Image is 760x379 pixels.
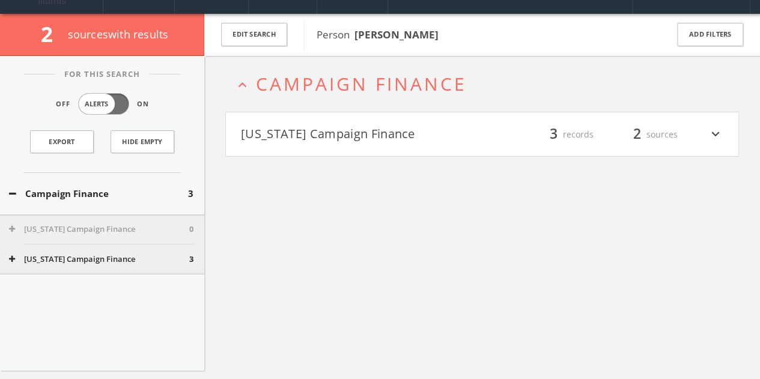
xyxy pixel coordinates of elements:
i: expand_more [708,124,723,145]
button: Hide Empty [111,130,174,153]
button: expand_lessCampaign Finance [234,74,739,94]
button: [US_STATE] Campaign Finance [9,253,189,265]
button: Edit Search [221,23,287,46]
i: expand_less [234,77,251,93]
span: On [137,99,149,109]
button: Campaign Finance [9,187,188,201]
span: 3 [189,253,193,265]
span: Person [317,28,439,41]
span: For This Search [55,68,149,80]
button: Add Filters [677,23,743,46]
span: 0 [189,223,193,235]
span: Off [56,99,70,109]
div: sources [606,124,678,145]
button: [US_STATE] Campaign Finance [241,124,482,145]
span: source s with results [68,27,169,41]
span: 3 [544,124,563,145]
span: 2 [41,20,63,48]
b: [PERSON_NAME] [354,28,439,41]
span: Campaign Finance [256,71,467,96]
span: 3 [188,187,193,201]
div: records [521,124,594,145]
span: 2 [628,124,646,145]
button: [US_STATE] Campaign Finance [9,223,189,235]
a: Export [30,130,94,153]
